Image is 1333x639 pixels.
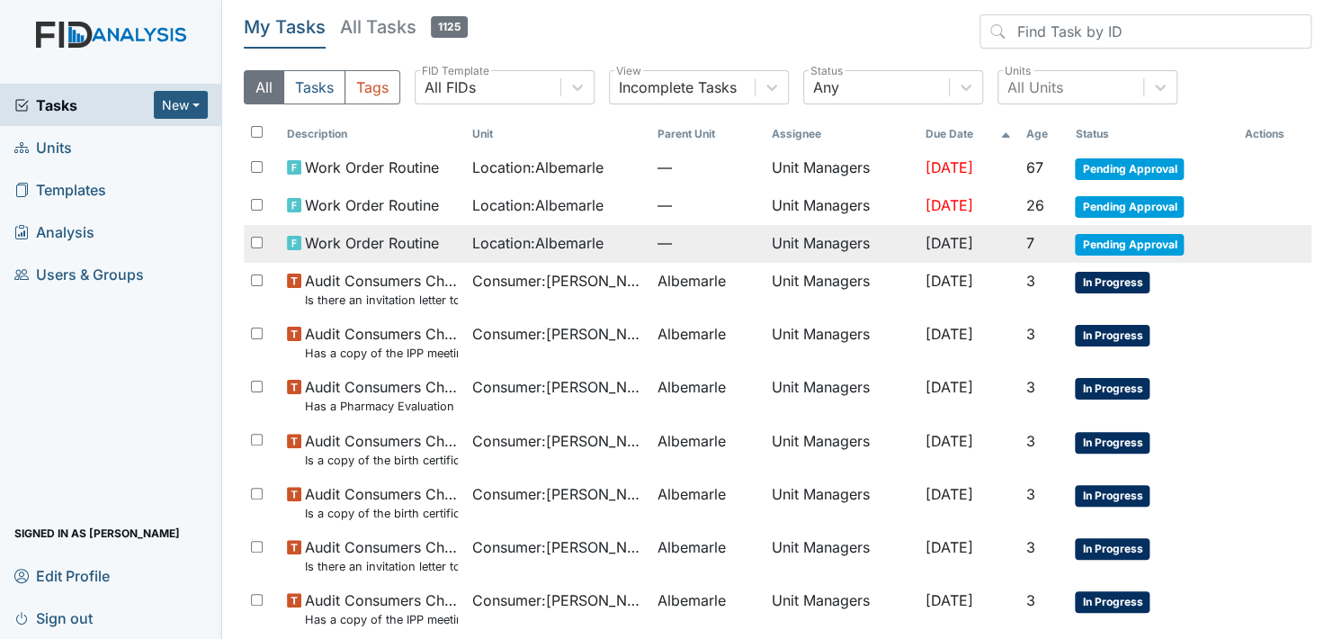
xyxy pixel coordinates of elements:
span: Albemarle [658,270,726,292]
th: Toggle SortBy [1068,119,1237,149]
span: — [658,157,756,178]
td: Unit Managers [764,149,918,187]
td: Unit Managers [764,476,918,529]
span: Albemarle [658,376,726,398]
small: Is there an invitation letter to Parent/Guardian for current years team meetings in T-Logs (Therap)? [305,558,458,575]
td: Unit Managers [764,582,918,635]
span: [DATE] [926,234,973,252]
span: Analysis [14,218,94,246]
span: Templates [14,175,106,203]
span: 1125 [431,16,468,38]
span: In Progress [1075,485,1150,507]
span: Albemarle [658,536,726,558]
span: [DATE] [926,432,973,450]
button: Tasks [283,70,345,104]
small: Is a copy of the birth certificate found in the file? [305,452,458,469]
span: 26 [1025,196,1043,214]
span: In Progress [1075,538,1150,560]
div: Any [813,76,839,98]
span: 7 [1025,234,1033,252]
th: Assignee [764,119,918,149]
span: Albemarle [658,430,726,452]
span: 3 [1025,432,1034,450]
h5: My Tasks [244,14,326,40]
small: Is there an invitation letter to Parent/Guardian for current years team meetings in T-Logs (Therap)? [305,292,458,309]
span: In Progress [1075,325,1150,346]
button: All [244,70,284,104]
th: Actions [1238,119,1312,149]
span: 3 [1025,272,1034,290]
span: — [658,232,756,254]
span: Location : Albemarle [472,157,604,178]
span: Location : Albemarle [472,194,604,216]
button: Tags [344,70,400,104]
span: 3 [1025,485,1034,503]
h5: All Tasks [340,14,468,40]
td: Unit Managers [764,263,918,316]
span: Audit Consumers Charts Is a copy of the birth certificate found in the file? [305,430,458,469]
td: Unit Managers [764,225,918,263]
span: [DATE] [926,538,973,556]
span: Edit Profile [14,562,110,589]
span: Albemarle [658,589,726,611]
span: Pending Approval [1075,158,1184,180]
span: 3 [1025,538,1034,556]
div: All FIDs [425,76,476,98]
span: 3 [1025,378,1034,396]
span: 3 [1025,325,1034,343]
span: — [658,194,756,216]
span: Work Order Routine [305,232,439,254]
span: Albemarle [658,323,726,345]
span: Consumer : [PERSON_NAME] [472,270,643,292]
th: Toggle SortBy [918,119,1018,149]
span: Work Order Routine [305,157,439,178]
span: Consumer : [PERSON_NAME] [472,376,643,398]
small: Has a Pharmacy Evaluation been completed quarterly? [305,398,458,415]
span: Audit Consumers Charts Is there an invitation letter to Parent/Guardian for current years team me... [305,536,458,575]
span: Units [14,133,72,161]
td: Unit Managers [764,423,918,476]
span: [DATE] [926,378,973,396]
small: Is a copy of the birth certificate found in the file? [305,505,458,522]
span: [DATE] [926,272,973,290]
span: In Progress [1075,432,1150,454]
th: Toggle SortBy [280,119,465,149]
input: Find Task by ID [980,14,1311,49]
a: Tasks [14,94,154,116]
td: Unit Managers [764,187,918,225]
td: Unit Managers [764,529,918,582]
span: Location : Albemarle [472,232,604,254]
button: New [154,91,208,119]
span: In Progress [1075,272,1150,293]
span: [DATE] [926,196,973,214]
div: Incomplete Tasks [619,76,737,98]
span: 3 [1025,591,1034,609]
span: [DATE] [926,485,973,503]
span: Albemarle [658,483,726,505]
input: Toggle All Rows Selected [251,126,263,138]
span: Consumer : [PERSON_NAME] [472,323,643,345]
div: All Units [1007,76,1063,98]
div: Type filter [244,70,400,104]
span: 67 [1025,158,1042,176]
span: Pending Approval [1075,196,1184,218]
span: Consumer : [PERSON_NAME] [472,589,643,611]
span: Users & Groups [14,260,144,288]
th: Toggle SortBy [465,119,650,149]
span: Pending Approval [1075,234,1184,256]
span: Audit Consumers Charts Has a copy of the IPP meeting been sent to the Parent/Guardian within 30 d... [305,323,458,362]
span: Consumer : [PERSON_NAME] [472,430,643,452]
span: [DATE] [926,591,973,609]
small: Has a copy of the IPP meeting been sent to the Parent/Guardian [DATE] of the meeting? [305,611,458,628]
span: Audit Consumers Charts Is there an invitation letter to Parent/Guardian for current years team me... [305,270,458,309]
span: Signed in as [PERSON_NAME] [14,519,180,547]
span: Sign out [14,604,93,632]
span: Audit Consumers Charts Is a copy of the birth certificate found in the file? [305,483,458,522]
span: [DATE] [926,325,973,343]
span: Audit Consumers Charts Has a Pharmacy Evaluation been completed quarterly? [305,376,458,415]
span: Audit Consumers Charts Has a copy of the IPP meeting been sent to the Parent/Guardian within 30 d... [305,589,458,628]
span: In Progress [1075,591,1150,613]
span: [DATE] [926,158,973,176]
td: Unit Managers [764,369,918,422]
